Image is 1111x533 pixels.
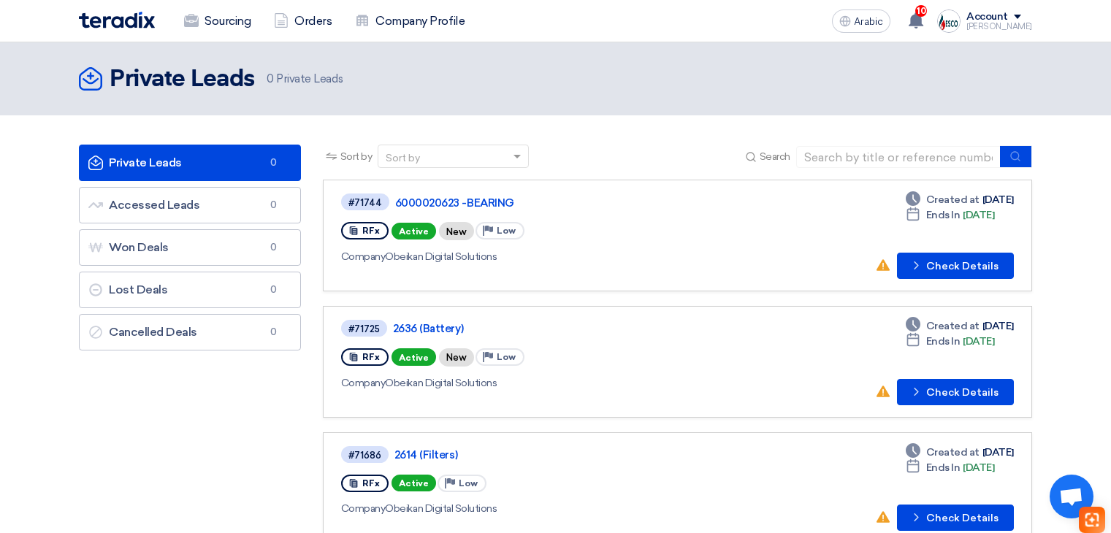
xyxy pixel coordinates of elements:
[362,226,380,236] font: RFx
[926,512,999,524] font: Check Details
[796,146,1001,168] input: Search by title or reference number
[394,448,457,461] font: 2614 (Filters)
[276,72,343,85] font: Private Leads
[917,6,926,16] font: 10
[109,198,199,212] font: Accessed Leads
[110,68,255,91] font: Private Leads
[348,450,381,461] font: #71686
[205,14,251,28] font: Sourcing
[267,72,274,85] font: 0
[937,9,961,33] img: Screenshot___1725307363992.png
[109,325,197,339] font: Cancelled Deals
[348,323,380,334] font: #71725
[926,386,999,399] font: Check Details
[897,253,1014,279] button: Check Details
[497,352,516,362] font: Low
[109,240,169,254] font: Won Deals
[362,478,380,488] font: RFx
[394,448,760,461] a: 2614 (Filters)
[395,196,760,210] a: 6000020623 -BEARING
[963,461,994,474] font: [DATE]
[262,5,343,37] a: Orders
[109,283,167,296] font: Lost Deals
[926,260,999,272] font: Check Details
[399,353,429,363] font: Active
[926,461,961,474] font: Ends In
[341,502,386,515] font: Company
[362,352,380,362] font: RFx
[982,446,1014,459] font: [DATE]
[963,209,994,221] font: [DATE]
[109,156,182,169] font: Private Leads
[446,226,467,237] font: New
[341,377,386,389] font: Company
[395,196,514,210] font: 6000020623 -BEARING
[79,12,155,28] img: Teradix logo
[294,14,332,28] font: Orders
[982,193,1014,206] font: [DATE]
[926,193,980,206] font: Created at
[270,326,277,337] font: 0
[393,322,758,335] a: 2636 (Battery)
[399,478,429,488] font: Active
[393,322,463,335] font: 2636 (Battery)
[897,379,1014,405] button: Check Details
[385,377,497,389] font: Obeikan Digital Solutions
[340,150,373,163] font: Sort by
[926,209,961,221] font: Ends In
[385,250,497,263] font: Obeikan Digital Solutions
[459,478,478,488] font: Low
[79,314,301,350] a: Cancelled Deals0
[497,226,516,236] font: Low
[854,15,883,28] font: Arabic
[341,250,386,263] font: Company
[926,320,980,332] font: Created at
[385,502,497,515] font: Obeikan Digital Solutions
[399,226,429,237] font: Active
[270,199,277,210] font: 0
[926,335,961,348] font: Ends In
[79,229,301,266] a: Won Deals0
[897,505,1014,531] button: Check Details
[982,320,1014,332] font: [DATE]
[1050,475,1093,518] div: Open chat
[926,446,980,459] font: Created at
[270,242,277,253] font: 0
[966,22,1032,31] font: [PERSON_NAME]
[79,187,301,223] a: Accessed Leads0
[79,272,301,308] a: Lost Deals0
[966,10,1008,23] font: Account
[172,5,262,37] a: Sourcing
[79,145,301,181] a: Private Leads0
[963,335,994,348] font: [DATE]
[760,150,790,163] font: Search
[386,152,420,164] font: Sort by
[446,353,467,364] font: New
[832,9,890,33] button: Arabic
[270,157,277,168] font: 0
[270,284,277,295] font: 0
[375,14,465,28] font: Company Profile
[348,197,382,208] font: #71744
